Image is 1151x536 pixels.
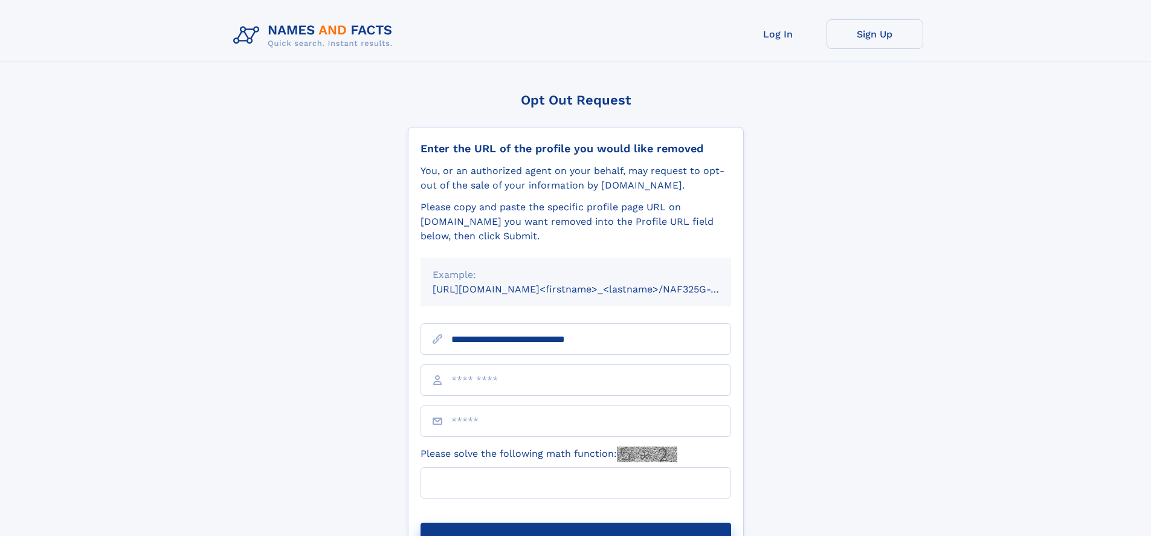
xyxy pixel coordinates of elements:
div: Enter the URL of the profile you would like removed [421,142,731,155]
div: Opt Out Request [408,92,744,108]
a: Sign Up [827,19,923,49]
a: Log In [730,19,827,49]
img: Logo Names and Facts [228,19,402,52]
div: Please copy and paste the specific profile page URL on [DOMAIN_NAME] you want removed into the Pr... [421,200,731,244]
label: Please solve the following math function: [421,447,677,462]
small: [URL][DOMAIN_NAME]<firstname>_<lastname>/NAF325G-xxxxxxxx [433,283,754,295]
div: Example: [433,268,719,282]
div: You, or an authorized agent on your behalf, may request to opt-out of the sale of your informatio... [421,164,731,193]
